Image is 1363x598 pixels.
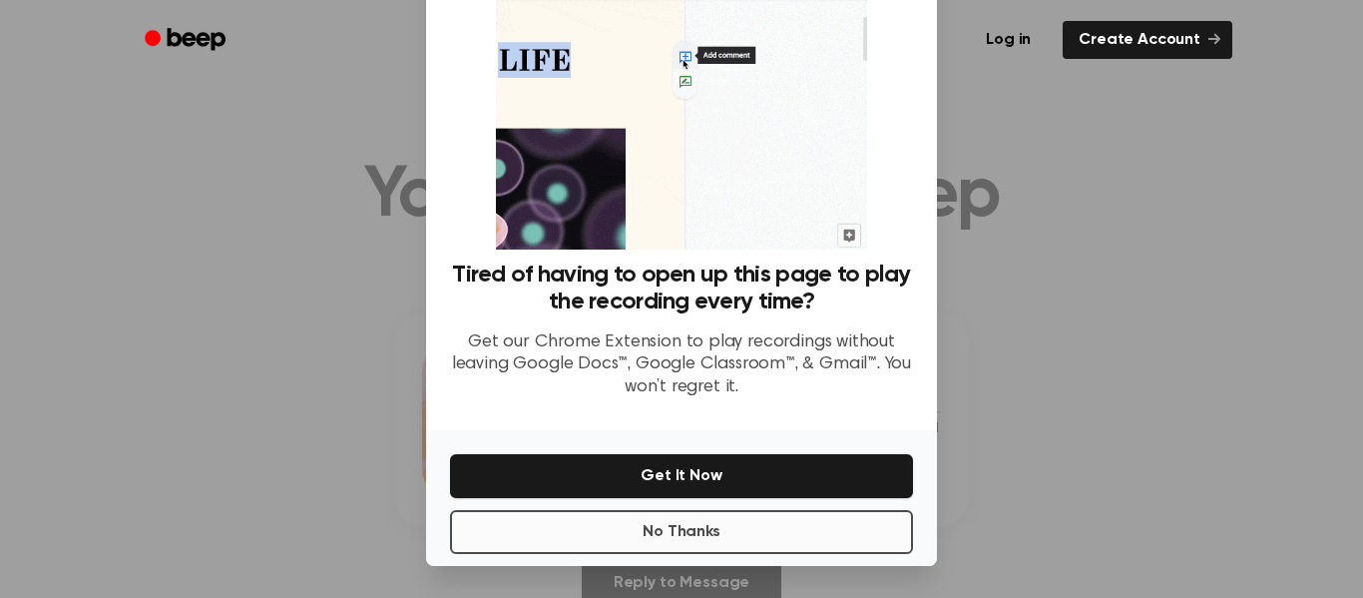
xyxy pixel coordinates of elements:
[966,17,1051,63] a: Log in
[450,262,913,315] h3: Tired of having to open up this page to play the recording every time?
[450,454,913,498] button: Get It Now
[450,331,913,399] p: Get our Chrome Extension to play recordings without leaving Google Docs™, Google Classroom™, & Gm...
[1063,21,1232,59] a: Create Account
[450,510,913,554] button: No Thanks
[131,21,243,60] a: Beep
